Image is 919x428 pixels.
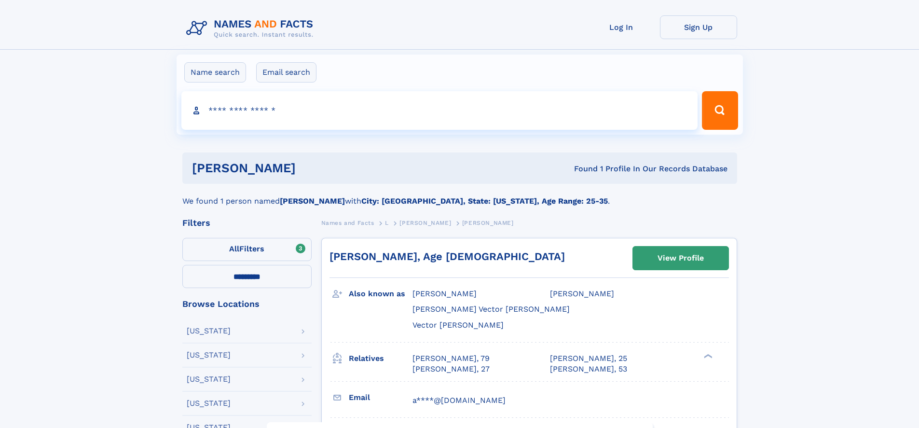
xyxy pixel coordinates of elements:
span: All [229,244,239,253]
div: Browse Locations [182,300,312,308]
span: [PERSON_NAME] Vector [PERSON_NAME] [412,304,570,314]
a: [PERSON_NAME], 79 [412,353,490,364]
b: [PERSON_NAME] [280,196,345,206]
div: ❯ [701,353,713,359]
a: Log In [583,15,660,39]
span: [PERSON_NAME] [462,220,514,226]
a: L [385,217,389,229]
div: [US_STATE] [187,351,231,359]
span: Vector [PERSON_NAME] [412,320,504,330]
h1: [PERSON_NAME] [192,162,435,174]
button: Search Button [702,91,738,130]
a: [PERSON_NAME], Age [DEMOGRAPHIC_DATA] [329,250,565,262]
b: City: [GEOGRAPHIC_DATA], State: [US_STATE], Age Range: 25-35 [361,196,608,206]
span: [PERSON_NAME] [412,289,477,298]
label: Email search [256,62,316,83]
span: [PERSON_NAME] [550,289,614,298]
h3: Also known as [349,286,412,302]
h3: Email [349,389,412,406]
label: Filters [182,238,312,261]
div: [US_STATE] [187,375,231,383]
div: Filters [182,219,312,227]
h3: Relatives [349,350,412,367]
div: [US_STATE] [187,327,231,335]
a: Sign Up [660,15,737,39]
a: [PERSON_NAME], 27 [412,364,490,374]
div: Found 1 Profile In Our Records Database [435,164,727,174]
div: We found 1 person named with . [182,184,737,207]
a: Names and Facts [321,217,374,229]
div: [US_STATE] [187,400,231,407]
a: View Profile [633,247,728,270]
a: [PERSON_NAME], 25 [550,353,627,364]
a: [PERSON_NAME] [399,217,451,229]
a: [PERSON_NAME], 53 [550,364,627,374]
label: Name search [184,62,246,83]
div: View Profile [658,247,704,269]
span: [PERSON_NAME] [399,220,451,226]
input: search input [181,91,698,130]
img: Logo Names and Facts [182,15,321,41]
span: L [385,220,389,226]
